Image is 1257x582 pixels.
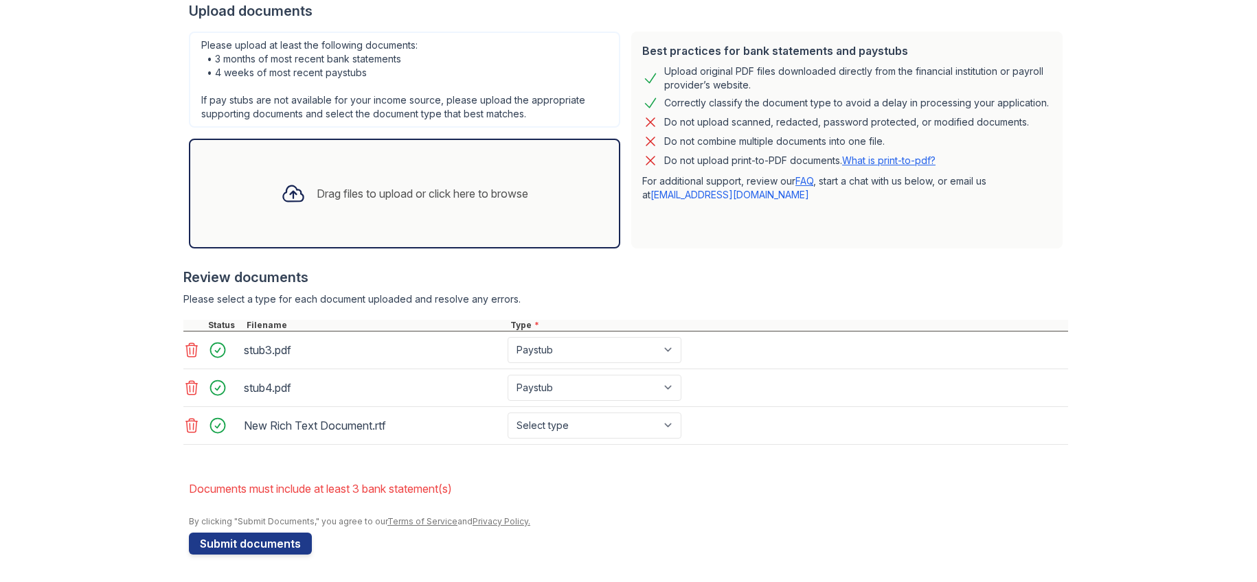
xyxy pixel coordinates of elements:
[387,516,457,526] a: Terms of Service
[189,516,1068,527] div: By clicking "Submit Documents," you agree to our and
[189,32,620,128] div: Please upload at least the following documents: • 3 months of most recent bank statements • 4 wee...
[664,95,1049,111] div: Correctly classify the document type to avoid a delay in processing your application.
[189,1,1068,21] div: Upload documents
[664,133,885,150] div: Do not combine multiple documents into one file.
[183,268,1068,287] div: Review documents
[664,65,1052,92] div: Upload original PDF files downloaded directly from the financial institution or payroll provider’...
[842,154,936,166] a: What is print-to-pdf?
[473,516,530,526] a: Privacy Policy.
[650,189,809,200] a: [EMAIL_ADDRESS][DOMAIN_NAME]
[508,320,1068,331] div: Type
[244,377,502,399] div: stub4.pdf
[795,175,813,187] a: FAQ
[244,339,502,361] div: stub3.pdf
[664,114,1029,130] div: Do not upload scanned, redacted, password protected, or modified documents.
[664,154,936,167] p: Do not upload print-to-PDF documents.
[244,415,502,436] div: New Rich Text Document.rtf
[642,174,1052,202] p: For additional support, review our , start a chat with us below, or email us at
[642,43,1052,59] div: Best practices for bank statements and paystubs
[317,185,528,202] div: Drag files to upload or click here to browse
[205,320,244,331] div: Status
[244,320,508,331] div: Filename
[189,533,312,555] button: Submit documents
[189,475,1068,502] li: Documents must include at least 3 bank statement(s)
[183,292,1068,306] div: Please select a type for each document uploaded and resolve any errors.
